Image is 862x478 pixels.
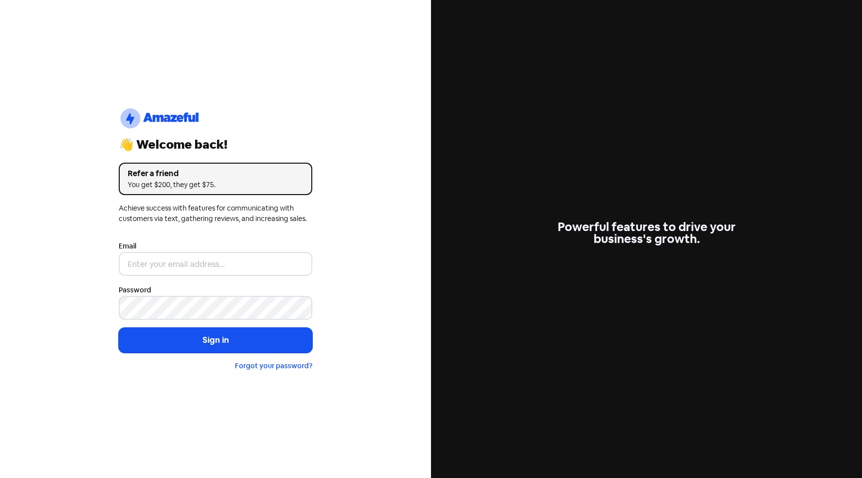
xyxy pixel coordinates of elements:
div: Powerful features to drive your business's growth. [550,221,743,245]
label: Password [119,285,151,295]
label: Email [119,241,136,251]
a: Forgot your password? [235,361,312,370]
button: Sign in [119,328,312,353]
input: Enter your email address... [119,252,312,276]
div: 👋 Welcome back! [119,139,312,151]
div: Refer a friend [128,168,303,180]
div: Achieve success with features for communicating with customers via text, gathering reviews, and i... [119,203,312,224]
div: You get $200, they get $75. [128,180,303,190]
